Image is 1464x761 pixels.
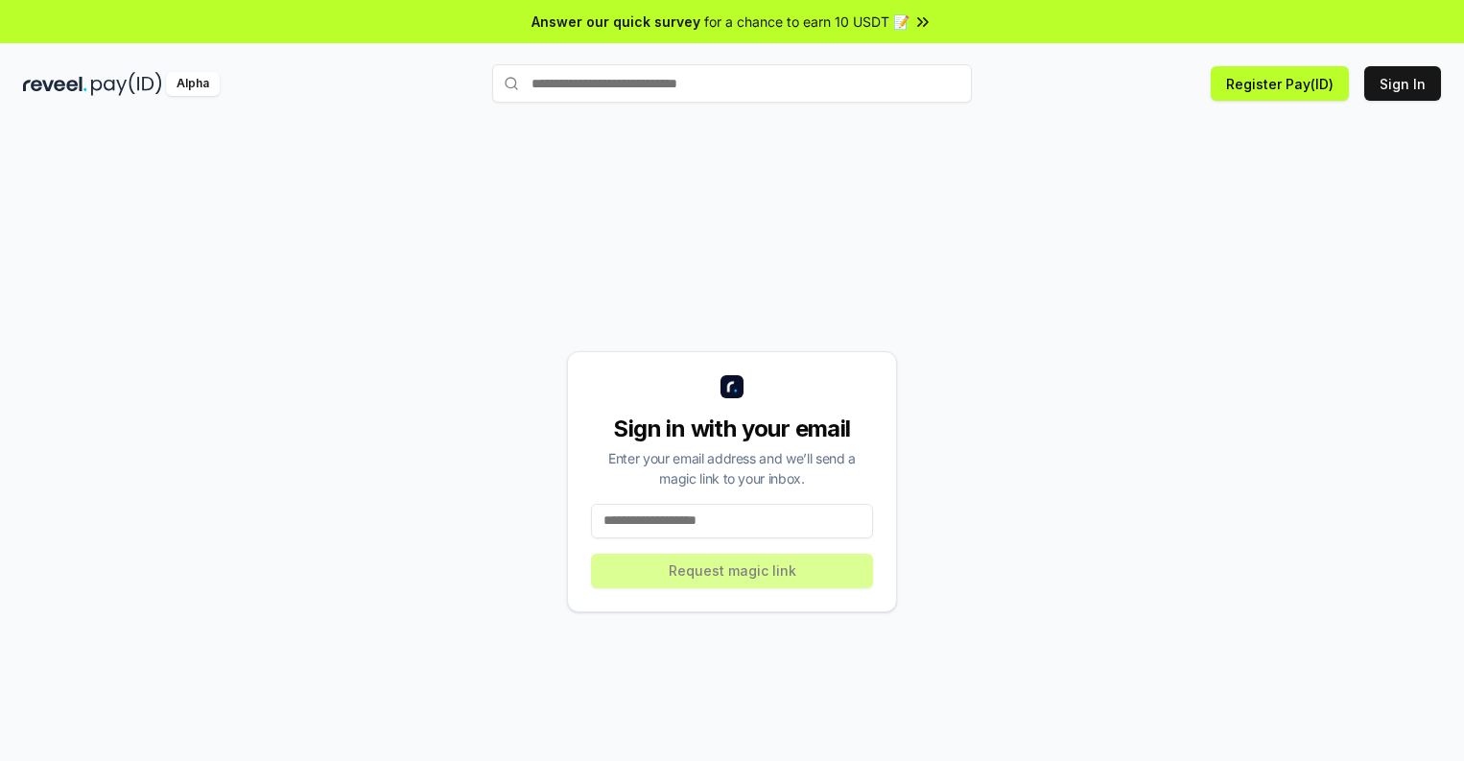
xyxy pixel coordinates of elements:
div: Alpha [166,72,220,96]
img: reveel_dark [23,72,87,96]
img: pay_id [91,72,162,96]
img: logo_small [720,375,744,398]
span: Answer our quick survey [531,12,700,32]
div: Sign in with your email [591,414,873,444]
span: for a chance to earn 10 USDT 📝 [704,12,909,32]
div: Enter your email address and we’ll send a magic link to your inbox. [591,448,873,488]
button: Sign In [1364,66,1441,101]
button: Register Pay(ID) [1211,66,1349,101]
